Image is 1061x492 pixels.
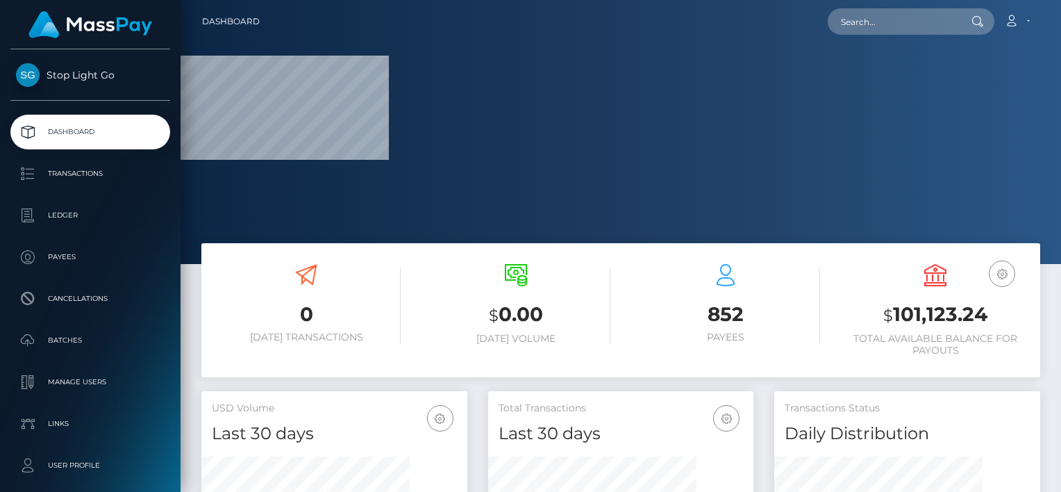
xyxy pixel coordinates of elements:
[10,365,170,400] a: Manage Users
[499,422,744,446] h4: Last 30 days
[28,11,152,38] img: MassPay Logo
[631,301,820,328] h3: 852
[16,163,165,184] p: Transactions
[16,247,165,268] p: Payees
[10,69,170,81] span: Stop Light Go
[489,306,499,325] small: $
[212,402,457,416] h5: USD Volume
[10,198,170,233] a: Ledger
[883,306,893,325] small: $
[10,240,170,274] a: Payees
[785,422,1030,446] h4: Daily Distribution
[16,413,165,434] p: Links
[212,331,401,343] h6: [DATE] Transactions
[16,205,165,226] p: Ledger
[499,402,744,416] h5: Total Transactions
[841,301,1030,329] h3: 101,123.24
[16,288,165,309] p: Cancellations
[10,115,170,149] a: Dashboard
[10,323,170,358] a: Batches
[631,331,820,343] h6: Payees
[421,333,610,345] h6: [DATE] Volume
[828,8,958,35] input: Search...
[16,122,165,142] p: Dashboard
[16,455,165,476] p: User Profile
[10,407,170,441] a: Links
[785,402,1030,416] h5: Transactions Status
[16,372,165,393] p: Manage Users
[841,333,1030,356] h6: Total Available Balance for Payouts
[16,330,165,351] p: Batches
[16,63,40,87] img: Stop Light Go
[10,156,170,191] a: Transactions
[10,448,170,483] a: User Profile
[10,281,170,316] a: Cancellations
[212,301,401,328] h3: 0
[421,301,610,329] h3: 0.00
[212,422,457,446] h4: Last 30 days
[202,7,260,36] a: Dashboard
